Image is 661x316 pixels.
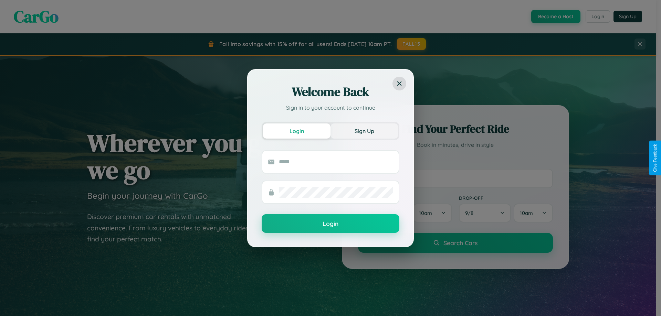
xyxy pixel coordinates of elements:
[262,214,399,233] button: Login
[263,123,330,139] button: Login
[262,103,399,112] p: Sign in to your account to continue
[262,84,399,100] h2: Welcome Back
[330,123,398,139] button: Sign Up
[653,144,658,172] div: Give Feedback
